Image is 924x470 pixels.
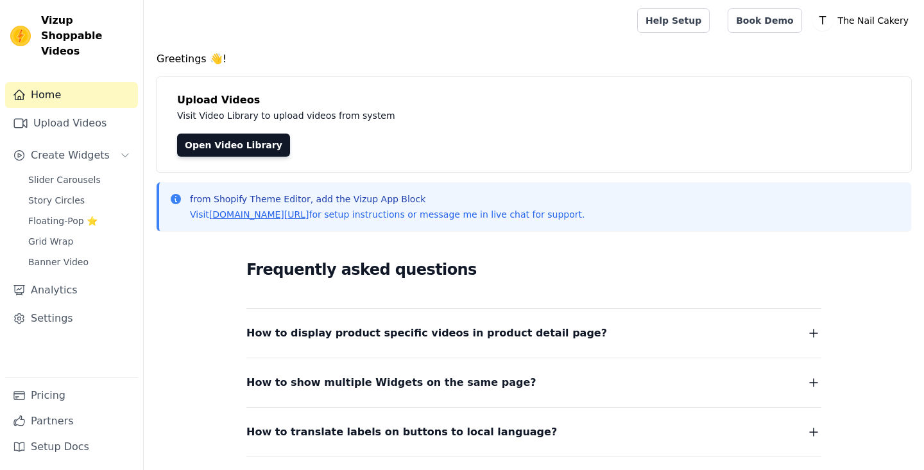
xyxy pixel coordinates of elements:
h4: Greetings 👋! [157,51,911,67]
text: T [818,14,826,27]
h2: Frequently asked questions [246,257,821,283]
a: Settings [5,306,138,331]
a: Grid Wrap [21,232,138,250]
a: Banner Video [21,253,138,271]
span: Floating-Pop ⭐ [28,214,98,227]
p: from Shopify Theme Editor, add the Vizup App Block [190,193,585,205]
a: Open Video Library [177,134,290,157]
a: Help Setup [637,8,710,33]
span: How to display product specific videos in product detail page? [246,324,607,342]
p: Visit for setup instructions or message me in live chat for support. [190,208,585,221]
p: The Nail Cakery [833,9,914,32]
a: Home [5,82,138,108]
span: How to translate labels on buttons to local language? [246,423,557,441]
a: Slider Carousels [21,171,138,189]
span: Story Circles [28,194,85,207]
button: T The Nail Cakery [812,9,914,32]
span: Create Widgets [31,148,110,163]
button: How to show multiple Widgets on the same page? [246,374,821,392]
span: Grid Wrap [28,235,73,248]
a: Story Circles [21,191,138,209]
span: Banner Video [28,256,89,268]
a: Analytics [5,277,138,303]
a: Book Demo [728,8,801,33]
a: Floating-Pop ⭐ [21,212,138,230]
a: Upload Videos [5,110,138,136]
a: [DOMAIN_NAME][URL] [209,209,309,220]
button: How to display product specific videos in product detail page? [246,324,821,342]
img: Vizup [10,26,31,46]
button: How to translate labels on buttons to local language? [246,423,821,441]
button: Create Widgets [5,143,138,168]
a: Partners [5,408,138,434]
span: Vizup Shoppable Videos [41,13,133,59]
a: Setup Docs [5,434,138,460]
a: Pricing [5,383,138,408]
span: Slider Carousels [28,173,101,186]
p: Visit Video Library to upload videos from system [177,108,752,123]
h4: Upload Videos [177,92,891,108]
span: How to show multiple Widgets on the same page? [246,374,536,392]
